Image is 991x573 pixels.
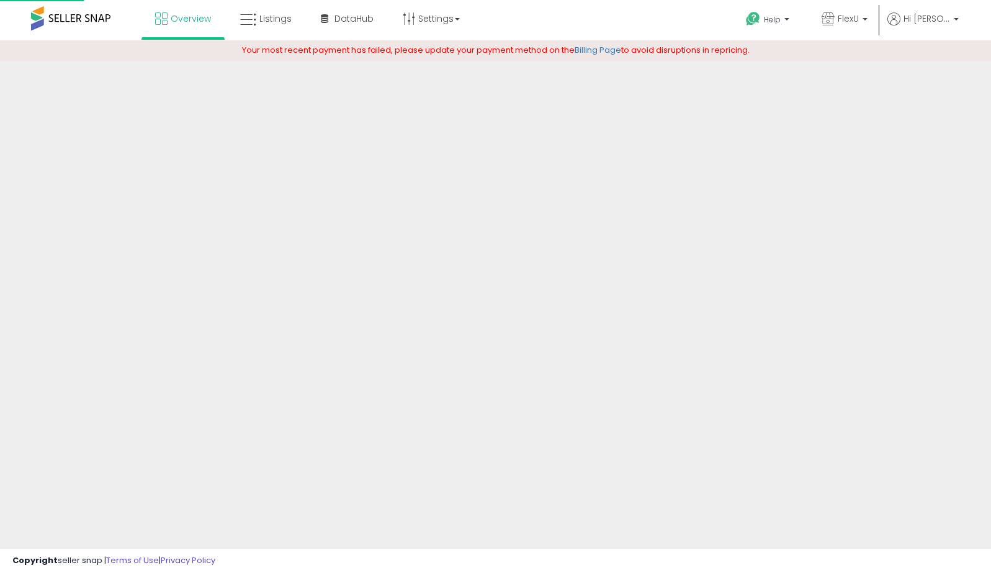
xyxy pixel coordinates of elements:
a: Terms of Use [106,554,159,566]
a: Billing Page [575,44,621,56]
div: seller snap | | [12,555,215,567]
a: Help [736,2,802,40]
span: DataHub [334,12,374,25]
a: Hi [PERSON_NAME] [887,12,959,40]
span: Hi [PERSON_NAME] [904,12,950,25]
span: Overview [171,12,211,25]
span: Help [764,14,781,25]
i: Get Help [745,11,761,27]
span: Listings [259,12,292,25]
span: FlexU [838,12,859,25]
strong: Copyright [12,554,58,566]
span: Your most recent payment has failed, please update your payment method on the to avoid disruption... [242,44,750,56]
a: Privacy Policy [161,554,215,566]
